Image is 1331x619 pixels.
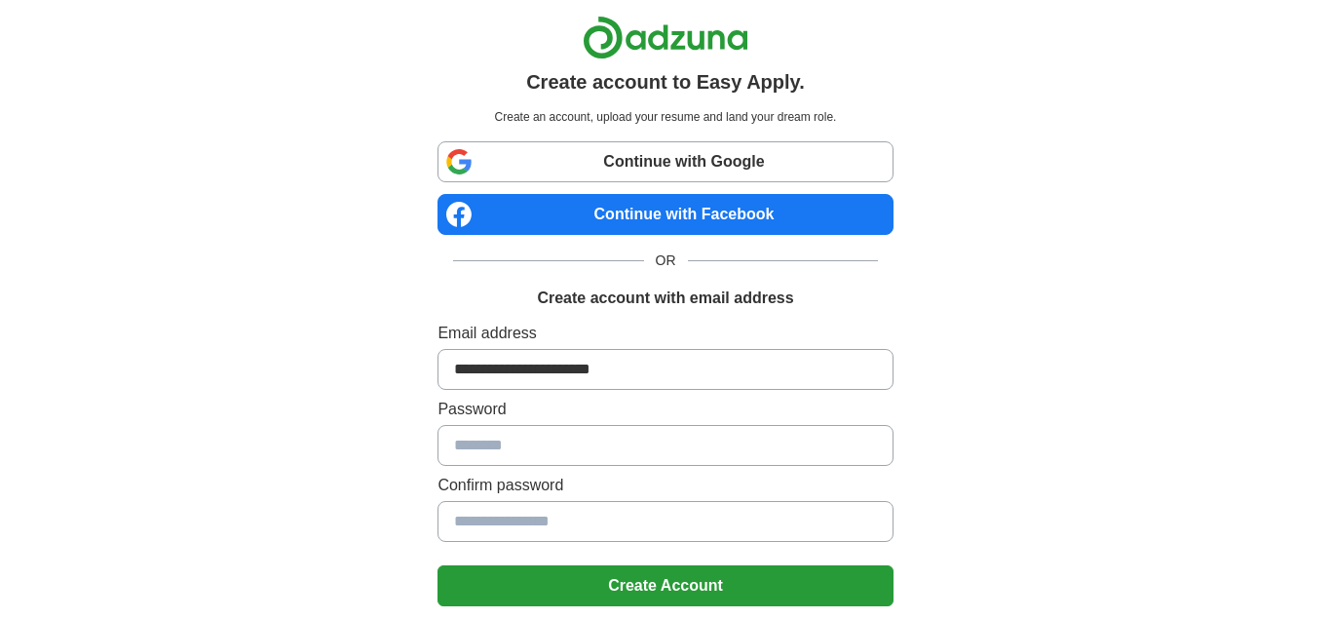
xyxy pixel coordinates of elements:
label: Confirm password [437,474,893,497]
label: Password [437,398,893,421]
p: Create an account, upload your resume and land your dream role. [441,108,889,126]
span: OR [644,251,688,271]
h1: Create account with email address [537,287,793,310]
h1: Create account to Easy Apply. [526,67,805,97]
button: Create Account [437,565,893,606]
a: Continue with Facebook [437,194,893,235]
a: Continue with Google [437,141,893,182]
label: Email address [437,322,893,345]
img: Adzuna logo [583,16,748,59]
